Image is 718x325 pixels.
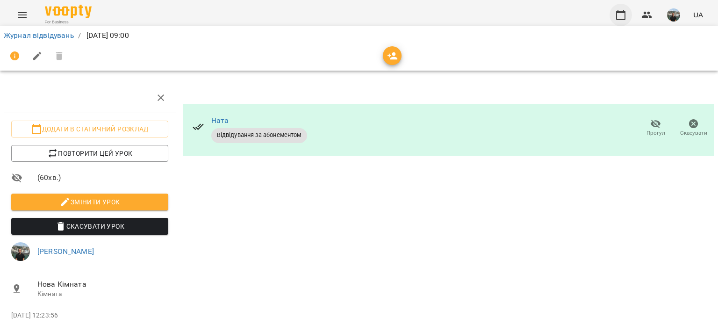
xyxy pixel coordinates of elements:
span: Скасувати [680,129,707,137]
span: Додати в статичний розклад [19,123,161,135]
button: Змінити урок [11,194,168,210]
button: Прогул [637,115,675,141]
span: Повторити цей урок [19,148,161,159]
button: Повторити цей урок [11,145,168,162]
span: ( 60 хв. ) [37,172,168,183]
li: / [78,30,81,41]
img: 7b440ff8524f0c30b8732fa3236a74b2.jpg [11,242,30,261]
button: UA [689,6,707,23]
button: Скасувати Урок [11,218,168,235]
span: Нова Кімната [37,279,168,290]
span: Відвідування за абонементом [211,131,307,139]
span: Прогул [646,129,665,137]
p: [DATE] 09:00 [85,30,129,41]
p: Кімната [37,289,168,299]
img: Voopty Logo [45,5,92,18]
a: Журнал відвідувань [4,31,74,40]
span: UA [693,10,703,20]
span: For Business [45,19,92,25]
p: [DATE] 12:23:56 [11,311,168,320]
img: 7b440ff8524f0c30b8732fa3236a74b2.jpg [667,8,680,22]
nav: breadcrumb [4,30,714,41]
a: [PERSON_NAME] [37,247,94,256]
span: Скасувати Урок [19,221,161,232]
button: Скасувати [675,115,712,141]
a: Ната [211,116,229,125]
button: Menu [11,4,34,26]
span: Змінити урок [19,196,161,208]
button: Додати в статичний розклад [11,121,168,137]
